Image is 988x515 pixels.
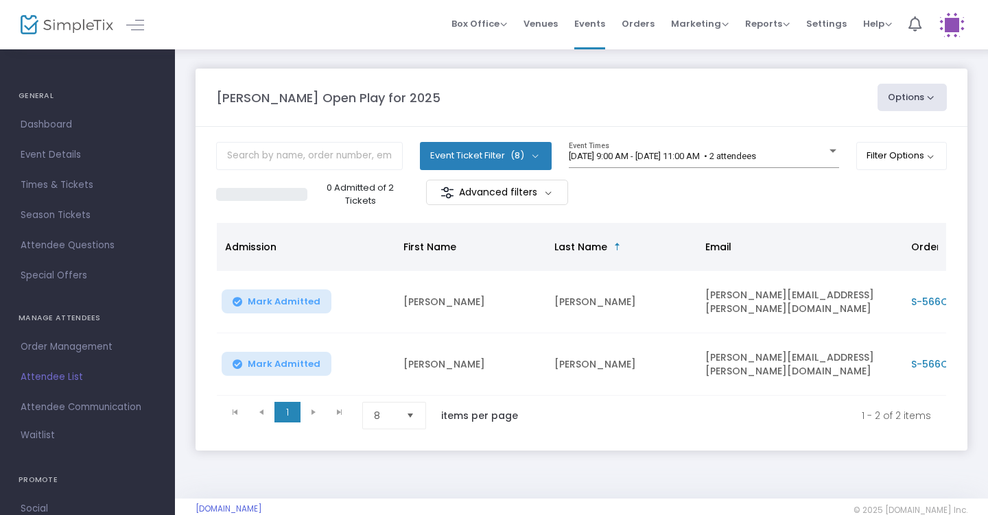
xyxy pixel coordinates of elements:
h4: GENERAL [19,82,156,110]
span: (8) [510,150,524,161]
input: Search by name, order number, email, ip address [216,142,403,170]
span: Marketing [671,17,729,30]
span: Sortable [612,241,623,252]
td: [PERSON_NAME] [395,271,546,333]
span: Email [705,240,731,254]
span: Order Management [21,338,154,356]
button: Select [401,403,420,429]
span: Mark Admitted [248,296,320,307]
span: Settings [806,6,847,41]
span: Event Details [21,146,154,164]
td: [PERSON_NAME] [546,333,697,396]
kendo-pager-info: 1 - 2 of 2 items [547,402,931,429]
span: 8 [374,409,395,422]
span: [DATE] 9:00 AM - [DATE] 11:00 AM • 2 attendees [569,151,756,161]
span: Attendee Questions [21,237,154,254]
span: Reports [745,17,790,30]
span: Events [574,6,605,41]
button: Options [878,84,948,111]
a: [DOMAIN_NAME] [196,503,262,514]
td: [PERSON_NAME] [546,271,697,333]
span: S-566C2525-C [911,357,986,371]
span: Attendee Communication [21,398,154,416]
span: Attendee List [21,368,154,386]
td: [PERSON_NAME] [395,333,546,396]
span: Venues [524,6,558,41]
img: filter [440,186,454,200]
button: Filter Options [856,142,948,169]
span: First Name [403,240,456,254]
span: Order ID [911,240,953,254]
button: Mark Admitted [222,289,331,313]
m-panel-title: [PERSON_NAME] Open Play for 2025 [216,88,440,107]
span: Dashboard [21,116,154,134]
h4: MANAGE ATTENDEES [19,304,156,332]
span: Times & Tickets [21,176,154,194]
button: Event Ticket Filter(8) [420,142,552,169]
td: [PERSON_NAME][EMAIL_ADDRESS][PERSON_NAME][DOMAIN_NAME] [697,333,903,396]
span: S-566C2525-C [911,295,986,309]
span: Page 1 [274,402,301,422]
span: Special Offers [21,267,154,285]
span: Waitlist [21,429,55,442]
span: Season Tickets [21,206,154,224]
h4: PROMOTE [19,466,156,494]
button: Mark Admitted [222,352,331,376]
div: Data table [217,223,946,396]
span: Mark Admitted [248,359,320,370]
span: Admission [225,240,277,254]
span: Last Name [554,240,607,254]
p: 0 Admitted of 2 Tickets [313,181,408,208]
span: Orders [622,6,655,41]
label: items per page [441,409,518,422]
span: Help [863,17,892,30]
td: [PERSON_NAME][EMAIL_ADDRESS][PERSON_NAME][DOMAIN_NAME] [697,271,903,333]
span: Box Office [451,17,507,30]
m-button: Advanced filters [426,180,568,205]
